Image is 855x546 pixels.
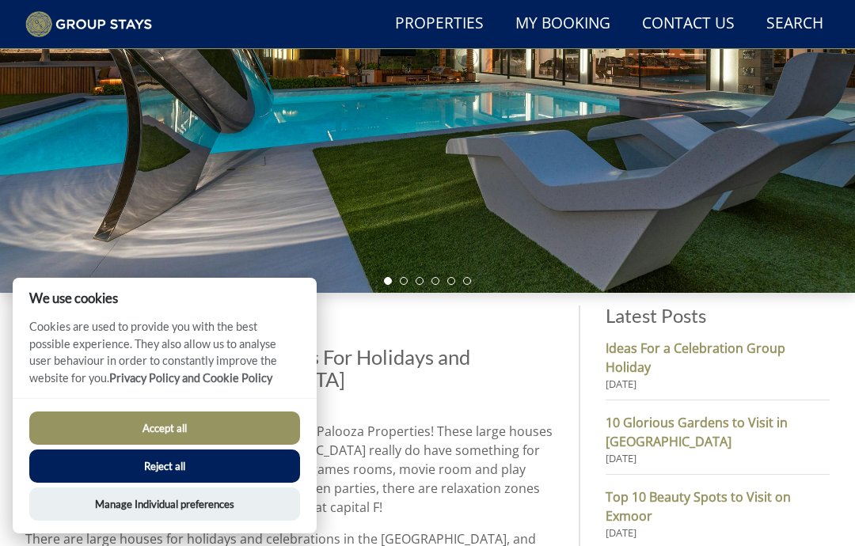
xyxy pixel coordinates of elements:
[29,487,300,521] button: Manage Individual preferences
[606,525,830,540] small: [DATE]
[606,487,830,540] a: Top 10 Beauty Spots to Visit on Exmoor [DATE]
[606,451,830,466] small: [DATE]
[25,11,152,38] img: Group Stays
[389,6,490,42] a: Properties
[606,339,830,392] a: Ideas For a Celebration Group Holiday [DATE]
[13,290,317,305] h2: We use cookies
[509,6,617,42] a: My Booking
[29,411,300,445] button: Accept all
[109,371,272,385] a: Privacy Policy and Cookie Policy
[13,318,317,398] p: Cookies are used to provide you with the best possible experience. They also allow us to analyse ...
[606,413,830,451] strong: 10 Glorious Gardens to Visit in [GEOGRAPHIC_DATA]
[606,304,706,327] a: Latest Posts
[636,6,741,42] a: Contact Us
[29,449,300,483] button: Reject all
[760,6,830,42] a: Search
[606,487,830,525] strong: Top 10 Beauty Spots to Visit on Exmoor
[606,413,830,466] a: 10 Glorious Gardens to Visit in [GEOGRAPHIC_DATA] [DATE]
[606,339,830,377] strong: Ideas For a Celebration Group Holiday
[606,377,830,392] small: [DATE]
